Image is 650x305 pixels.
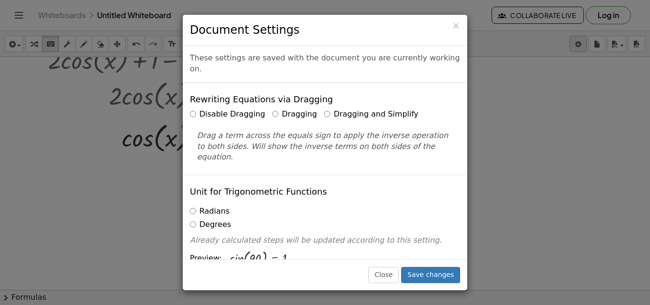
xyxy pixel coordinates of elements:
label: Radians [190,206,229,217]
button: Close [452,21,460,31]
h3: Document Settings [190,22,460,38]
label: Dragging and Simplify [324,109,418,120]
input: Degrees [190,221,196,227]
button: Save changes [401,267,460,283]
h4: Unit for Trigonometric Functions [190,187,327,197]
input: Dragging and Simplify [324,111,330,117]
input: Dragging [272,111,278,117]
p: Drag a term across the equals sign to apply the inverse operation to both sides. Will show the in... [197,130,453,163]
h4: Rewriting Equations via Dragging [190,95,333,104]
span: × [452,20,460,31]
div: These settings are saved with the document you are currently working on. [183,46,467,83]
label: Disable Dragging [190,109,265,120]
input: Disable Dragging [190,111,196,117]
p: Already calculated steps will be updated according to this setting. [190,235,460,246]
span: Preview: [190,253,222,264]
button: Close [368,267,399,283]
input: Radians [190,208,196,214]
label: Degrees [190,219,231,230]
label: Dragging [272,109,317,120]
